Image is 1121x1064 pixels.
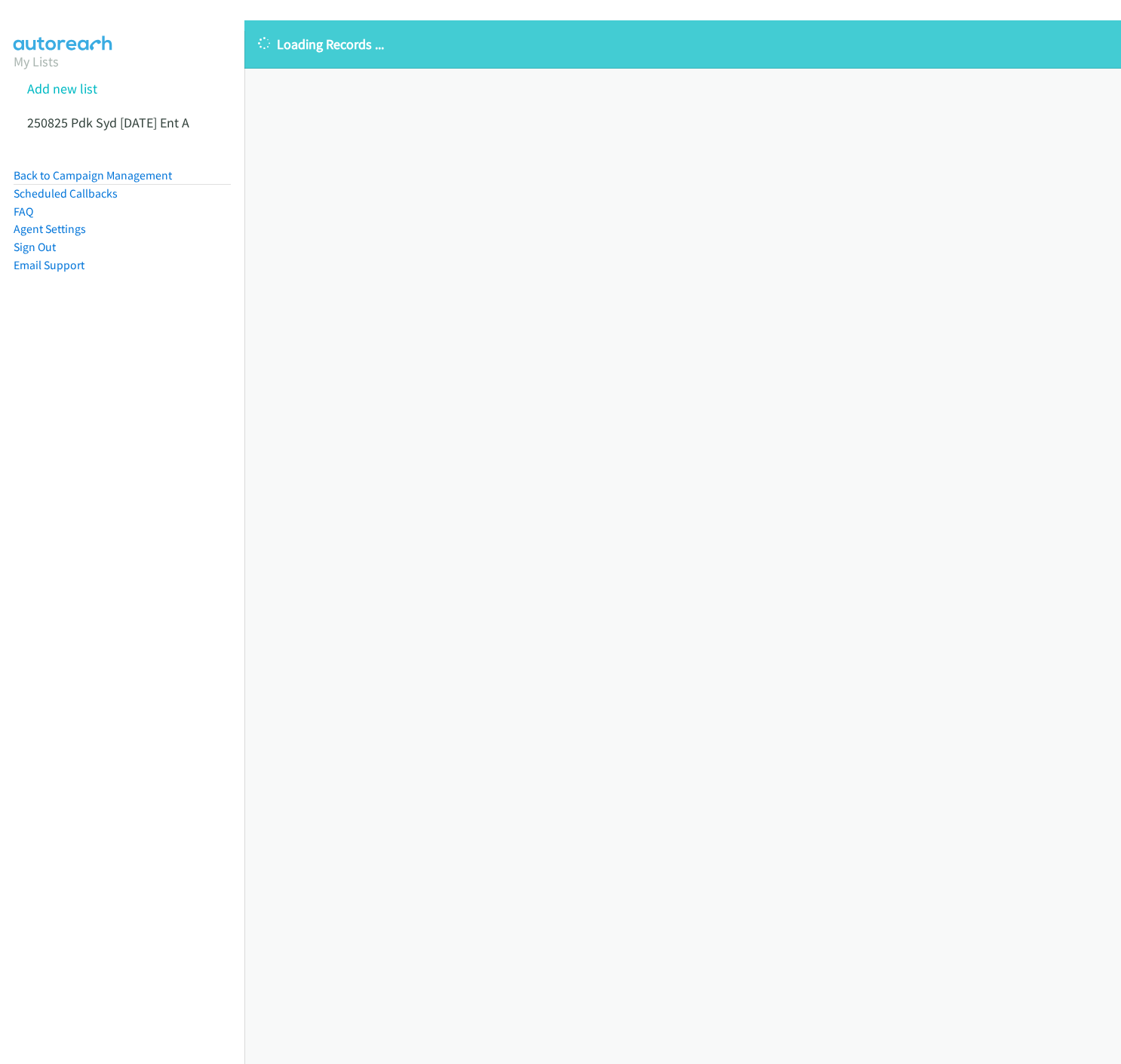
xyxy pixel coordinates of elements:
a: 250825 Pdk Syd [DATE] Ent A [27,114,189,131]
a: Back to Campaign Management [14,168,172,182]
a: Email Support [14,258,84,272]
a: Agent Settings [14,222,86,236]
p: Loading Records ... [258,34,1107,54]
a: FAQ [14,204,33,219]
a: Sign Out [14,240,56,254]
a: Scheduled Callbacks [14,186,118,201]
a: Add new list [27,80,97,97]
a: My Lists [14,53,59,70]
